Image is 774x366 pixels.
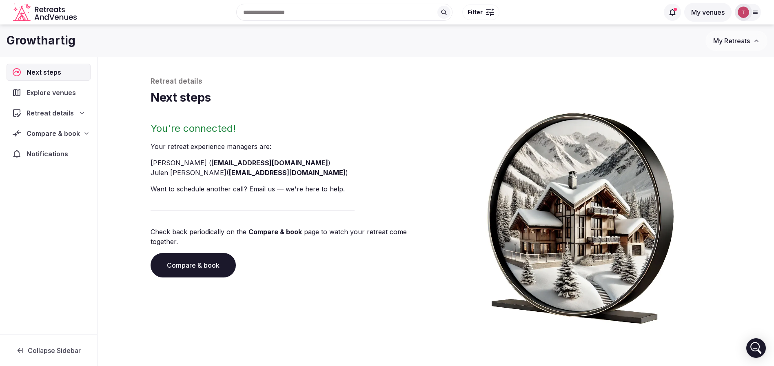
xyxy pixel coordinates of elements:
li: Julen [PERSON_NAME] ( ) [151,168,433,177]
button: My Retreats [705,31,767,51]
button: Collapse Sidebar [7,342,91,359]
p: Retreat details [151,77,722,87]
a: Next steps [7,64,91,81]
p: Want to schedule another call? Email us — we're here to help. [151,184,433,194]
button: Filter [462,4,499,20]
div: Open Intercom Messenger [746,338,766,358]
span: Explore venues [27,88,79,98]
p: Check back periodically on the page to watch your retreat come together. [151,227,433,246]
svg: Retreats and Venues company logo [13,3,78,22]
span: Compare & book [27,129,80,138]
a: Notifications [7,145,91,162]
a: My venues [684,8,732,16]
span: My Retreats [713,37,750,45]
span: Filter [468,8,483,16]
a: [EMAIL_ADDRESS][DOMAIN_NAME] [211,159,328,167]
h2: You're connected! [151,122,433,135]
a: Visit the homepage [13,3,78,22]
li: [PERSON_NAME] ( ) [151,158,433,168]
h1: Next steps [151,90,722,106]
h1: Growthartig [7,33,75,49]
img: Thiago Martins [738,7,749,18]
a: Compare & book [248,228,302,236]
button: My venues [684,3,732,22]
a: Compare & book [151,253,236,277]
span: Collapse Sidebar [28,346,81,355]
span: Next steps [27,67,64,77]
a: [EMAIL_ADDRESS][DOMAIN_NAME] [229,169,346,177]
p: Your retreat experience manager s are : [151,142,433,151]
span: Notifications [27,149,71,159]
span: Retreat details [27,108,74,118]
img: Winter chalet retreat in picture frame [472,106,689,324]
a: Explore venues [7,84,91,101]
